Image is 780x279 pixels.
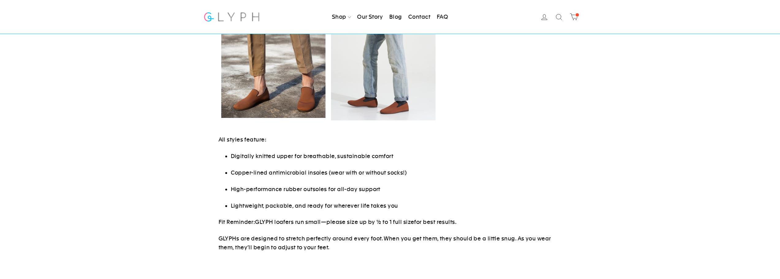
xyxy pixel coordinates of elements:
[326,219,414,225] span: please size up by ½ to 1 full size
[434,10,451,24] a: FAQ
[231,202,398,209] span: Lightweight, packable, and ready for wherever life takes you
[329,10,353,24] a: Shop
[387,10,405,24] a: Blog
[231,153,394,159] span: Digitally knitted upper for breathable, sustainable comfort
[355,10,385,24] a: Our Story
[331,16,436,121] img: Hawk
[219,136,267,143] span: All styles feature:
[203,9,261,25] img: Glyph
[255,219,326,225] span: GLYPH loafers run small—
[219,219,255,225] span: Fit Reminder:
[219,235,551,251] span: GLYPHs are designed to stretch perfectly around every foot. When you get them, they should be a l...
[231,186,380,192] span: High-performance rubber outsoles for all-day support
[231,169,407,176] span: Copper-lined antimicrobial insoles (wear with or without socks!)
[406,10,433,24] a: Contact
[329,10,451,24] ul: Primary
[221,16,326,118] img: Hawk
[414,219,456,225] span: for best results.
